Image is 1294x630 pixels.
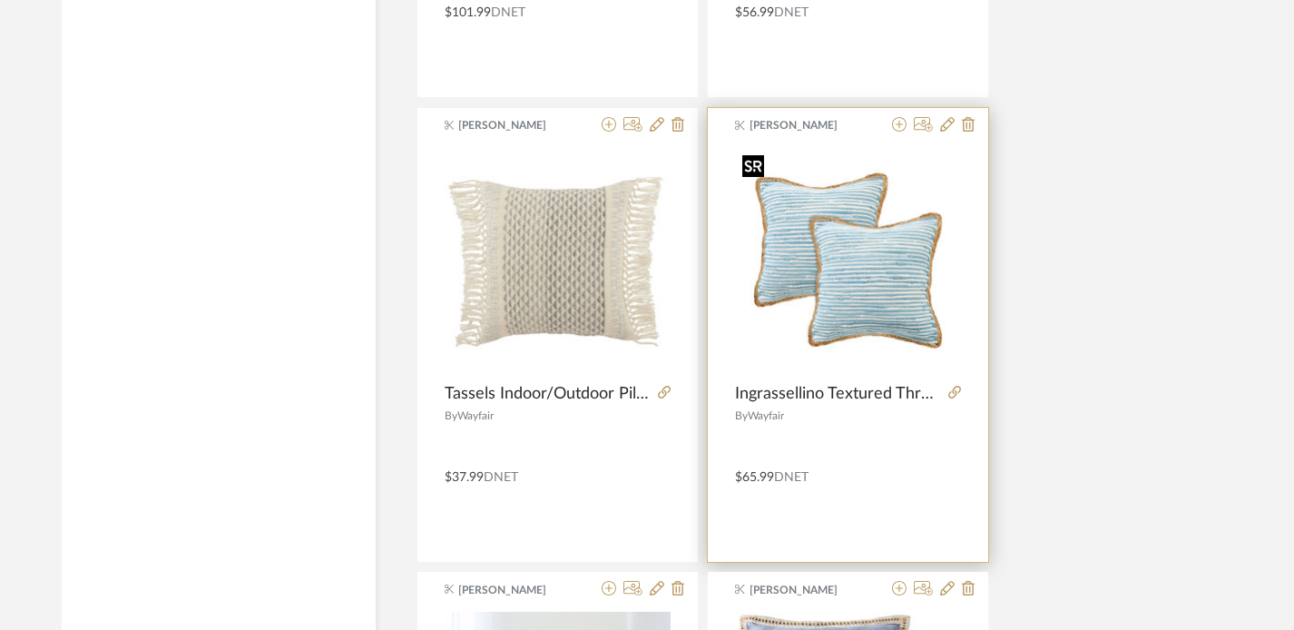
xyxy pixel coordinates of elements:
span: $37.99 [445,471,484,484]
span: $65.99 [735,471,774,484]
div: 0 [735,147,961,374]
span: [PERSON_NAME] [458,582,573,598]
span: By [735,410,748,421]
span: By [445,410,457,421]
span: [PERSON_NAME] [750,582,864,598]
span: Tassels Indoor/Outdoor Pillow Cover [445,384,651,404]
img: Ingrassellino Textured Throw Pillow (Set of 2) [735,147,961,373]
span: DNET [774,471,809,484]
span: [PERSON_NAME] [750,117,864,133]
span: DNET [484,471,518,484]
span: DNET [491,6,525,19]
span: $56.99 [735,6,774,19]
span: [PERSON_NAME] [458,117,573,133]
span: Wayfair [748,410,784,421]
span: $101.99 [445,6,491,19]
span: Ingrassellino Textured Throw Pillow (Set of 2) [735,384,941,404]
img: Tassels Indoor/Outdoor Pillow Cover [445,147,671,373]
span: Wayfair [457,410,494,421]
span: DNET [774,6,809,19]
